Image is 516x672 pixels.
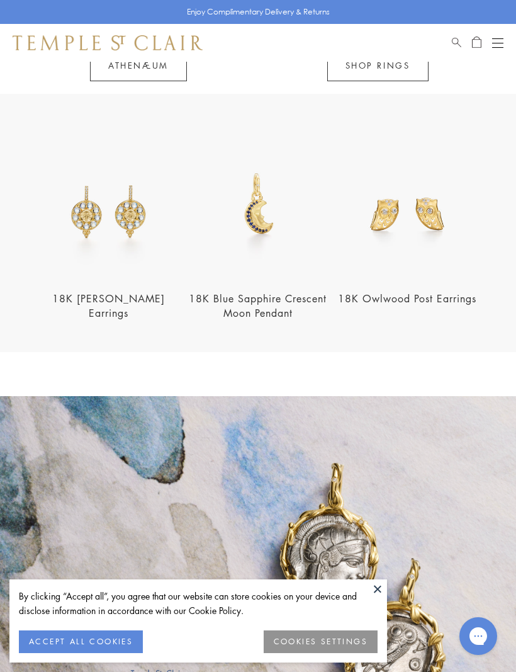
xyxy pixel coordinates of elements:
a: 18K [PERSON_NAME] Earrings [52,292,165,320]
a: 18K Owlwood Post Earrings [338,292,476,305]
button: ACCEPT ALL COOKIES [19,630,143,653]
button: Open navigation [492,35,503,50]
a: SHOP RINGS [327,50,429,81]
a: Search [452,35,461,50]
a: Athenæum [90,50,187,81]
iframe: Gorgias live chat messenger [453,613,503,659]
a: 18K Blue Sapphire Crescent Moon Pendant [189,292,327,320]
img: Temple St. Clair [13,35,203,50]
img: E34861-LUNAHABM [38,135,179,276]
div: By clicking “Accept all”, you agree that our website can store cookies on your device and disclos... [19,589,378,618]
a: Open Shopping Bag [472,35,481,50]
img: 18K Blue Sapphire Crescent Moon Pendant [187,135,328,276]
p: Enjoy Complimentary Delivery & Returns [187,6,330,18]
img: 18K Owlwood Post Earrings [337,135,478,276]
button: COOKIES SETTINGS [264,630,378,653]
